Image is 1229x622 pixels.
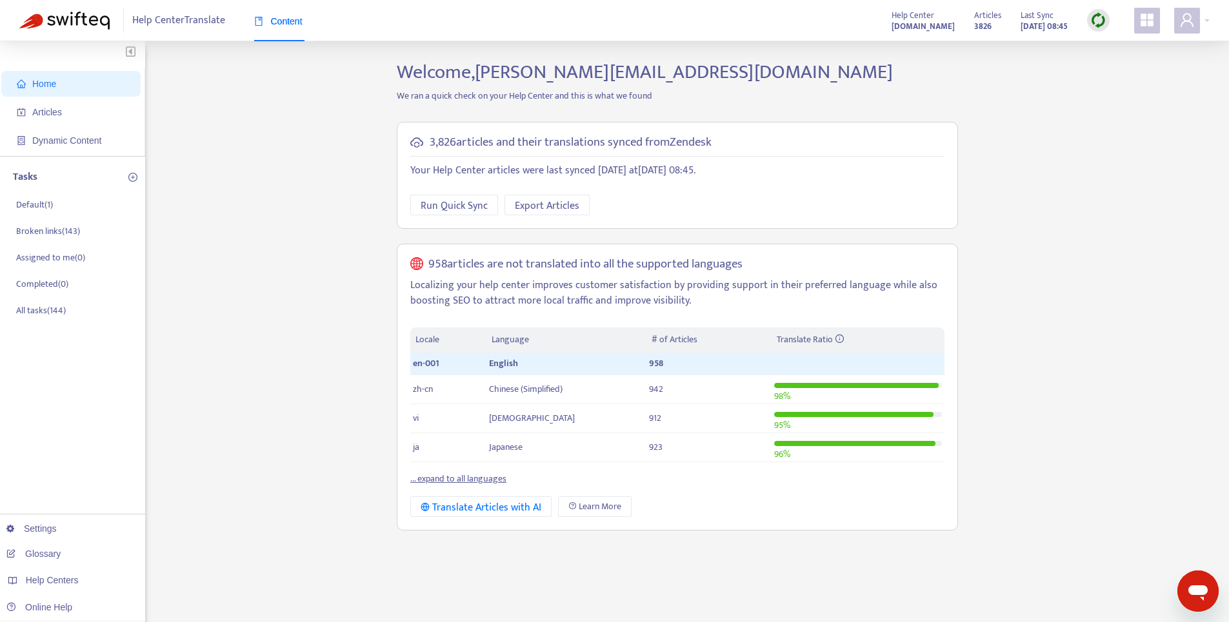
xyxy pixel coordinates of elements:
strong: 3826 [974,19,992,34]
span: 942 [649,382,663,396]
a: [DOMAIN_NAME] [892,19,955,34]
span: 95 % [774,418,790,432]
span: zh-cn [413,382,433,396]
h5: 3,826 articles and their translations synced from Zendesk [430,135,712,150]
span: English [489,356,518,371]
span: 96 % [774,447,790,462]
p: Your Help Center articles were last synced [DATE] at [DATE] 08:45 . [410,163,944,179]
span: Home [32,79,56,89]
span: Last Sync [1021,8,1054,23]
a: ... expand to all languages [410,471,506,486]
span: ja [413,440,419,454]
span: Help Center Translate [132,8,225,33]
img: Swifteq [19,12,110,30]
span: global [410,257,423,272]
span: Articles [32,107,62,117]
span: account-book [17,108,26,117]
th: Language [486,327,646,353]
span: plus-circle [128,173,137,182]
span: Run Quick Sync [421,198,488,214]
span: Articles [974,8,1001,23]
strong: [DATE] 08:45 [1021,19,1068,34]
span: book [254,17,263,26]
p: Assigned to me ( 0 ) [16,251,85,264]
div: Translate Articles with AI [421,500,541,516]
span: 958 [649,356,663,371]
span: cloud-sync [410,136,423,149]
a: Settings [6,523,57,534]
button: Run Quick Sync [410,195,498,215]
h5: 958 articles are not translated into all the supported languages [428,257,743,272]
img: sync.dc5367851b00ba804db3.png [1090,12,1106,28]
div: Translate Ratio [777,333,939,347]
span: Learn More [579,500,621,514]
p: Default ( 1 ) [16,198,53,211]
span: appstore [1139,12,1155,28]
p: Completed ( 0 ) [16,277,68,291]
span: user [1179,12,1195,28]
span: Export Articles [515,198,579,214]
a: Learn More [558,496,632,517]
span: Help Centers [26,575,79,585]
span: Welcome, [PERSON_NAME][EMAIL_ADDRESS][DOMAIN_NAME] [397,56,893,88]
span: Dynamic Content [32,135,101,146]
p: Tasks [13,170,37,185]
button: Export Articles [505,195,590,215]
span: Help Center [892,8,934,23]
span: container [17,136,26,145]
p: Localizing your help center improves customer satisfaction by providing support in their preferre... [410,278,944,309]
span: vi [413,411,419,425]
span: Japanese [489,440,523,454]
span: home [17,79,26,88]
th: # of Articles [646,327,771,353]
span: [DEMOGRAPHIC_DATA] [489,411,575,425]
p: All tasks ( 144 ) [16,304,66,317]
p: We ran a quick check on your Help Center and this is what we found [387,89,968,102]
span: 923 [649,440,663,454]
span: Chinese (Simplified) [489,382,563,396]
th: Locale [410,327,486,353]
iframe: Button to launch messaging window [1177,570,1219,612]
span: en-001 [413,356,439,371]
button: Translate Articles with AI [410,496,552,517]
span: 912 [649,411,661,425]
span: 98 % [774,389,790,403]
a: Glossary [6,549,61,559]
p: Broken links ( 143 ) [16,224,80,238]
span: Content [254,16,303,26]
a: Online Help [6,602,72,612]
